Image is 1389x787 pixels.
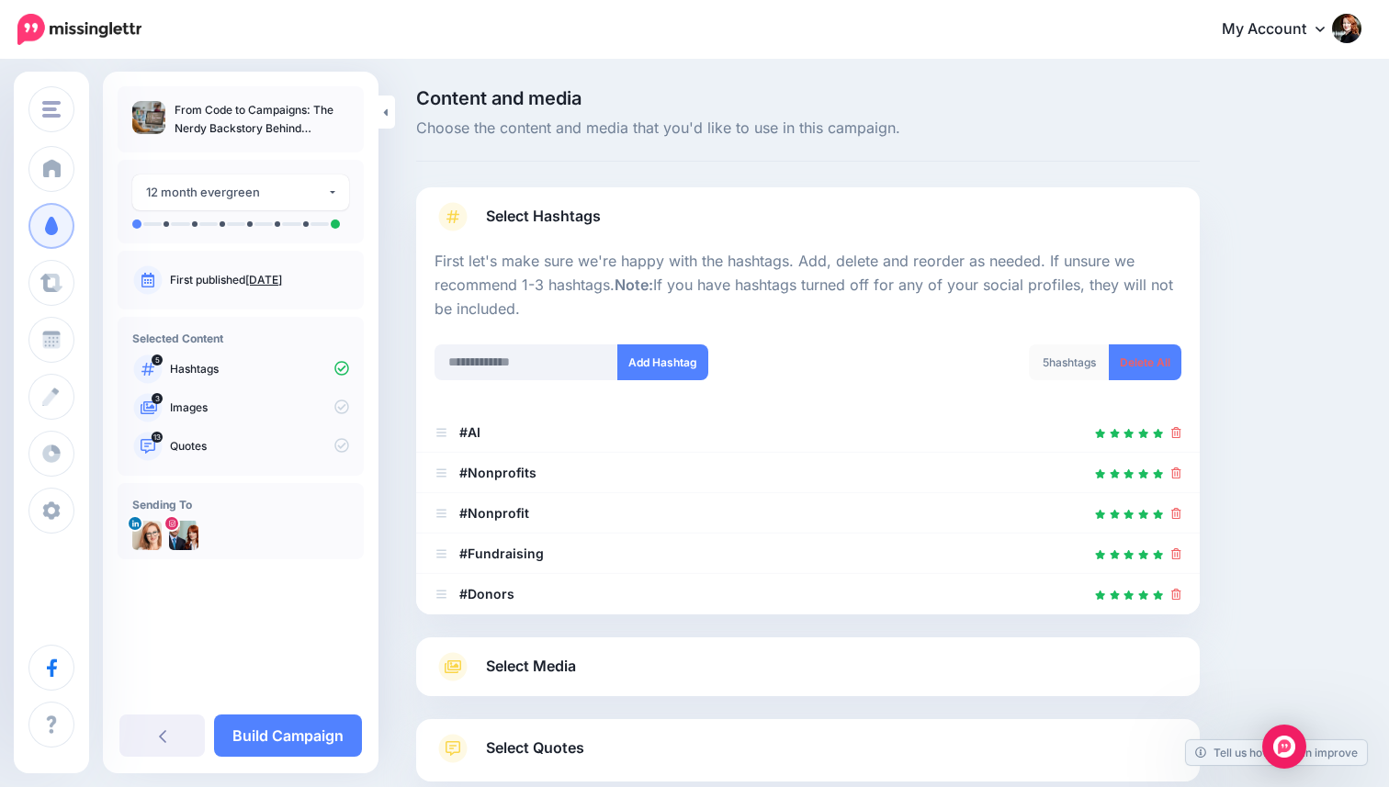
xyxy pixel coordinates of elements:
a: Select Quotes [435,734,1181,781]
a: Select Hashtags [435,202,1181,250]
p: Images [170,399,349,416]
a: Delete All [1109,344,1181,380]
span: 5 [152,354,163,365]
img: menu.png [42,101,61,118]
div: hashtags [1029,344,1110,380]
span: Select Media [486,654,576,679]
b: #Fundraising [459,545,544,561]
img: 1737038093952-37809.png [132,521,162,550]
img: 450443578_493070499842563_3737950014129116528_n-bsa148994.jpg [169,521,198,550]
div: 12 month evergreen [146,182,327,203]
p: First let's make sure we're happy with the hashtags. Add, delete and reorder as needed. If unsure... [435,250,1181,321]
div: Select Hashtags [435,250,1181,614]
b: #Nonprofits [459,465,536,480]
span: Select Quotes [486,736,584,760]
img: b01832b91386e580a70a1fd62d7224f5_thumb.jpg [132,101,165,134]
b: #Donors [459,586,514,601]
span: Select Hashtags [486,204,601,229]
img: Missinglettr [17,14,141,45]
span: Content and media [416,89,1200,107]
span: 5 [1043,355,1049,369]
b: #AI [459,424,480,440]
h4: Sending To [132,498,349,512]
span: Choose the content and media that you'd like to use in this campaign. [416,117,1200,141]
button: 12 month evergreen [132,174,349,210]
span: 13 [152,432,163,443]
div: Open Intercom Messenger [1262,725,1306,769]
h4: Selected Content [132,332,349,345]
p: First published [170,272,349,288]
b: #Nonprofit [459,505,529,521]
a: Select Media [435,652,1181,681]
b: Note: [615,275,653,294]
p: Hashtags [170,361,349,377]
a: Tell us how we can improve [1186,740,1367,765]
a: [DATE] [245,273,282,287]
button: Add Hashtag [617,344,708,380]
p: From Code to Campaigns: The Nerdy Backstory Behind [DOMAIN_NAME] [175,101,349,138]
p: Quotes [170,438,349,455]
a: My Account [1203,7,1361,52]
span: 3 [152,393,163,404]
